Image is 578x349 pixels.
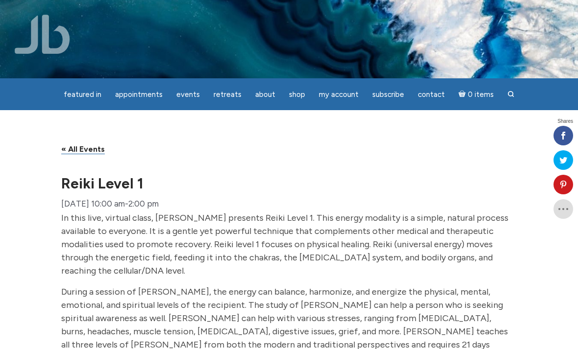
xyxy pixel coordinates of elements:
h1: Reiki Level 1 [61,177,517,191]
span: Shares [557,119,573,124]
a: My Account [313,85,364,104]
a: featured in [58,85,107,104]
a: Appointments [109,85,169,104]
a: Subscribe [366,85,410,104]
a: Events [170,85,206,104]
span: Subscribe [372,90,404,99]
span: About [255,90,275,99]
p: In this live, virtual class, [PERSON_NAME] presents Reiki Level 1. This energy modality is a simp... [61,211,517,278]
a: About [249,85,281,104]
div: - [61,196,159,211]
span: My Account [319,90,359,99]
span: featured in [64,90,101,99]
a: Contact [412,85,451,104]
img: Jamie Butler. The Everyday Medium [15,15,70,54]
span: Retreats [214,90,241,99]
span: Contact [418,90,445,99]
span: [DATE] 10:00 am [61,199,125,209]
span: 2:00 pm [128,199,159,209]
span: 0 items [468,91,494,98]
a: « All Events [61,144,105,154]
i: Cart [458,90,468,99]
span: Appointments [115,90,163,99]
span: Shop [289,90,305,99]
a: Shop [283,85,311,104]
a: Retreats [208,85,247,104]
span: Events [176,90,200,99]
a: Cart0 items [453,84,500,104]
